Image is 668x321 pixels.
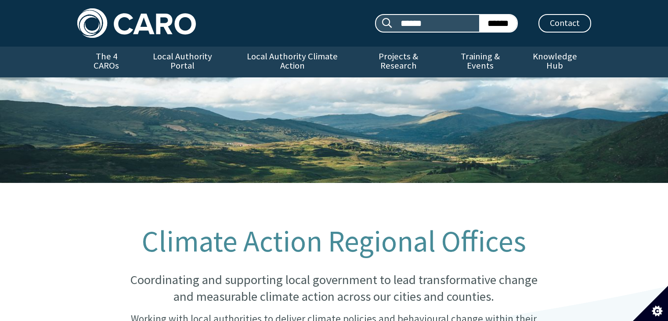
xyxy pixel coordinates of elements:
a: Local Authority Portal [136,47,230,77]
a: Contact [538,14,591,33]
h1: Climate Action Regional Offices [121,225,547,258]
a: Projects & Research [355,47,442,77]
a: Knowledge Hub [519,47,591,77]
a: Local Authority Climate Action [230,47,355,77]
a: The 4 CAROs [77,47,136,77]
p: Coordinating and supporting local government to lead transformative change and measurable climate... [121,272,547,305]
a: Training & Events [442,47,519,77]
button: Set cookie preferences [633,286,668,321]
img: Caro logo [77,8,196,38]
